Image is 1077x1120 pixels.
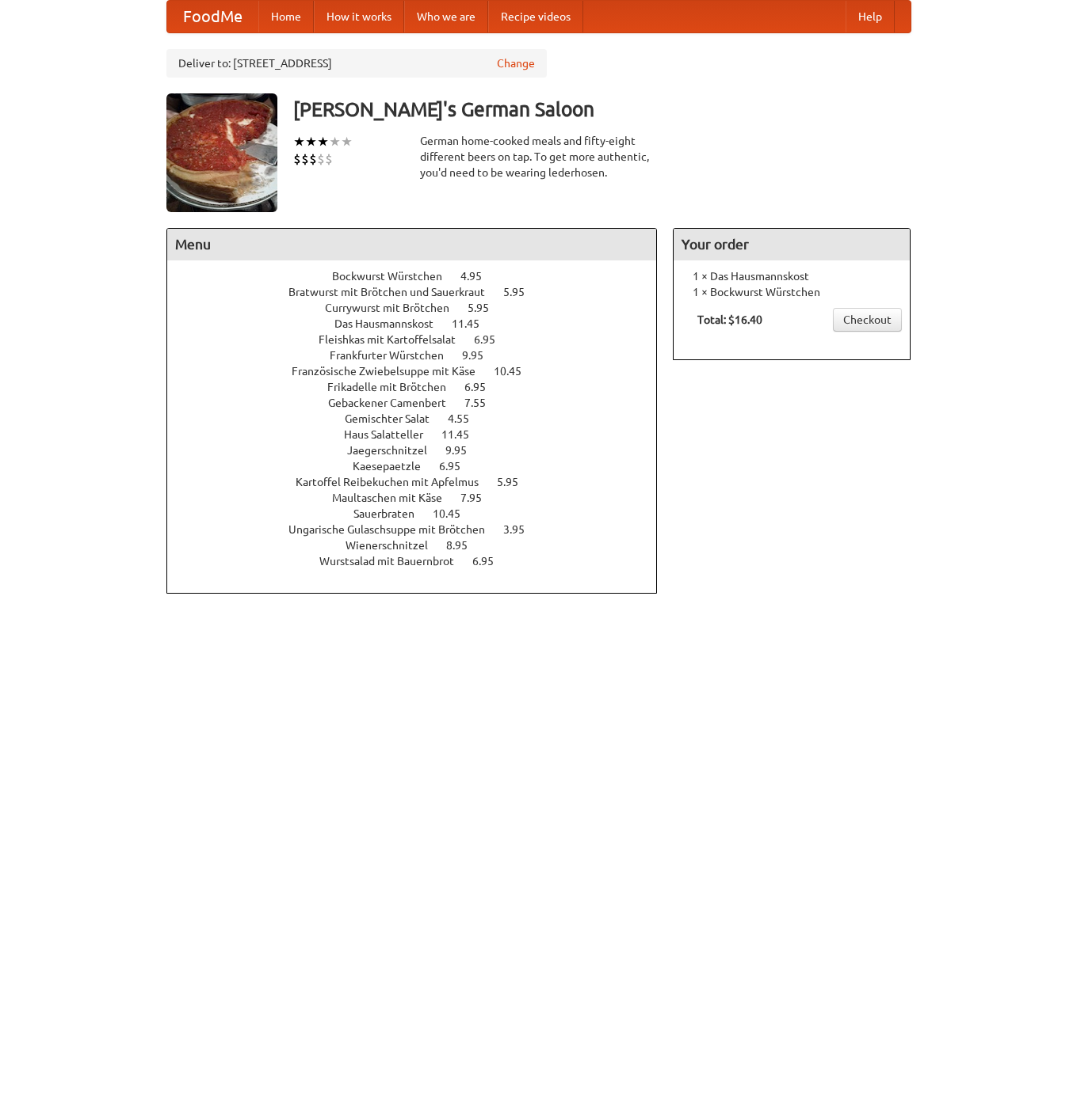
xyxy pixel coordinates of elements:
span: 3.95 [503,523,540,536]
span: 10.45 [494,365,537,378]
span: Maultaschen mit Käse [332,492,458,504]
span: Das Hausmannskost [334,317,449,330]
li: 1 × Das Hausmannskost [682,268,902,284]
li: ★ [329,133,341,150]
a: Kartoffel Reibekuchen mit Apfelmus 5.95 [296,476,548,488]
a: Help [846,1,895,32]
span: Wurstsalad mit Bauernbrot [319,555,470,568]
img: angular.jpg [166,93,277,212]
a: Wienerschnitzel 8.95 [346,539,497,552]
a: Bratwurst mit Brötchen und Sauerkraut 5.95 [288,286,554,298]
li: $ [301,150,309,168]
span: Französische Zwiebelsuppe mit Käse [292,365,491,378]
a: Checkout [833,308,902,332]
span: 4.55 [448,412,485,425]
a: Currywurst mit Brötchen 5.95 [325,302,518,314]
span: Frankfurter Würstchen [330,349,460,362]
span: 11.45 [441,428,485,441]
span: Kartoffel Reibekuchen mit Apfelmus [296,476,495,488]
span: 4.95 [460,270,498,283]
span: 5.95 [503,286,540,298]
h4: Your order [674,229,910,260]
span: 6.95 [472,555,510,568]
div: Deliver to: [STREET_ADDRESS] [166,49,547,78]
span: 6.95 [474,333,511,346]
a: Sauerbraten 10.45 [353,507,490,520]
b: Total: $16.40 [697,313,762,326]
a: Gebackener Camenbert 7.55 [328,397,515,409]
h3: [PERSON_NAME]'s German Saloon [293,93,911,125]
span: Frikadelle mit Brötchen [327,381,462,393]
li: $ [317,150,325,168]
a: Jaegerschnitzel 9.95 [347,444,496,457]
span: 6.95 [464,381,502,393]
li: ★ [293,133,305,150]
span: Gebackener Camenbert [328,397,462,409]
span: Bratwurst mit Brötchen und Sauerkraut [288,286,501,298]
h4: Menu [167,229,657,260]
span: Haus Salatteller [344,428,439,441]
li: ★ [305,133,317,150]
span: 10.45 [433,507,476,520]
a: Bockwurst Würstchen 4.95 [332,270,511,283]
div: German home-cooked meals and fifty-eight different beers on tap. To get more authentic, you'd nee... [420,133,658,180]
span: 7.55 [464,397,502,409]
span: Ungarische Gulaschsuppe mit Brötchen [288,523,501,536]
li: ★ [341,133,353,150]
span: Bockwurst Würstchen [332,270,458,283]
span: Wienerschnitzel [346,539,444,552]
a: Gemischter Salat 4.55 [345,412,498,425]
a: Who we are [404,1,488,32]
span: Gemischter Salat [345,412,445,425]
a: Fleishkas mit Kartoffelsalat 6.95 [319,333,525,346]
a: Home [258,1,314,32]
a: How it works [314,1,404,32]
li: $ [293,150,301,168]
a: Recipe videos [488,1,583,32]
span: Jaegerschnitzel [347,444,443,457]
span: Fleishkas mit Kartoffelsalat [319,333,472,346]
li: ★ [317,133,329,150]
a: Frankfurter Würstchen 9.95 [330,349,513,362]
a: Französische Zwiebelsuppe mit Käse 10.45 [292,365,551,378]
span: Kaesepaetzle [353,460,437,473]
span: Sauerbraten [353,507,430,520]
span: 5.95 [497,476,534,488]
li: 1 × Bockwurst Würstchen [682,284,902,300]
span: 6.95 [439,460,476,473]
a: Change [497,55,535,71]
a: Haus Salatteller 11.45 [344,428,498,441]
li: $ [325,150,333,168]
a: FoodMe [167,1,258,32]
span: 11.45 [452,317,495,330]
span: 8.95 [446,539,483,552]
span: 5.95 [468,302,505,314]
span: 9.95 [445,444,483,457]
a: Maultaschen mit Käse 7.95 [332,492,511,504]
li: $ [309,150,317,168]
a: Frikadelle mit Brötchen 6.95 [327,381,515,393]
span: Currywurst mit Brötchen [325,302,465,314]
a: Ungarische Gulaschsuppe mit Brötchen 3.95 [288,523,554,536]
a: Wurstsalad mit Bauernbrot 6.95 [319,555,523,568]
a: Das Hausmannskost 11.45 [334,317,509,330]
a: Kaesepaetzle 6.95 [353,460,490,473]
span: 7.95 [460,492,498,504]
span: 9.95 [462,349,499,362]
